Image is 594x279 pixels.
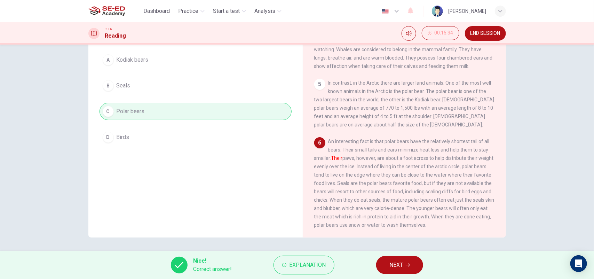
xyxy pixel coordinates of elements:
[570,255,587,272] div: Open Intercom Messenger
[470,31,500,36] span: END SESSION
[314,80,494,127] span: In contrast, in the Arctic there are larger land animals. One of the most well known animals in t...
[381,9,390,14] img: en
[402,26,416,41] div: Mute
[314,79,325,90] div: 5
[465,26,506,41] button: END SESSION
[213,7,240,15] span: Start a test
[254,7,275,15] span: Analysis
[193,265,232,273] span: Correct answer!
[252,5,284,17] button: Analysis
[141,5,173,17] button: Dashboard
[210,5,249,17] button: Start a test
[175,5,207,17] button: Practice
[178,7,198,15] span: Practice
[105,32,126,40] h1: Reading
[143,7,170,15] span: Dashboard
[389,260,403,270] span: NEXT
[376,256,423,274] button: NEXT
[435,30,453,36] span: 00:15:34
[432,6,443,17] img: Profile picture
[314,139,494,228] span: An interesting fact is that polar bears have the relatively shortest tail of all bears. Their sma...
[331,155,343,161] font: Their
[193,257,232,265] span: Nice!
[289,260,326,270] span: Explanation
[314,137,325,148] div: 6
[422,26,459,41] div: Hide
[449,7,486,15] div: [PERSON_NAME]
[422,26,459,40] button: 00:15:34
[88,4,141,18] a: SE-ED Academy logo
[88,4,125,18] img: SE-ED Academy logo
[105,27,112,32] span: CEFR
[274,256,334,274] button: Explanation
